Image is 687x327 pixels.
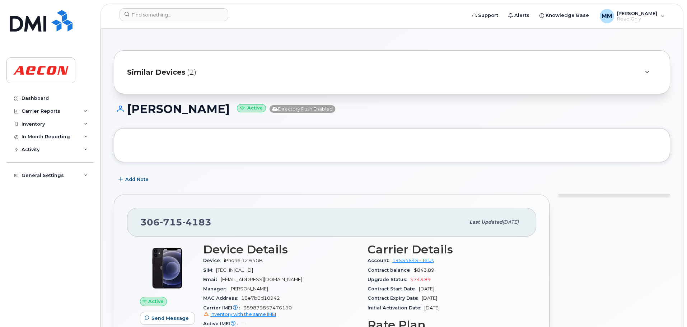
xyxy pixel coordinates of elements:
[203,277,221,282] span: Email
[392,258,434,263] a: 14554645 - Telus
[187,67,196,78] span: (2)
[203,305,359,318] span: 359879857476190
[221,277,302,282] span: [EMAIL_ADDRESS][DOMAIN_NAME]
[424,305,440,310] span: [DATE]
[241,295,280,301] span: 18e7b0d10942
[368,258,392,263] span: Account
[151,315,189,322] span: Send Message
[203,258,224,263] span: Device
[241,321,246,326] span: —
[216,267,253,273] span: [TECHNICAL_ID]
[125,176,149,183] span: Add Note
[203,243,359,256] h3: Device Details
[368,295,422,301] span: Contract Expiry Date
[368,243,523,256] h3: Carrier Details
[410,277,431,282] span: $743.89
[414,267,434,273] span: $843.89
[210,312,276,317] span: Inventory with the same IMEI
[203,312,276,317] a: Inventory with the same IMEI
[146,247,189,290] img: iPhone_12.jpg
[422,295,437,301] span: [DATE]
[182,217,211,228] span: 4183
[114,173,155,186] button: Add Note
[160,217,182,228] span: 715
[224,258,263,263] span: iPhone 12 64GB
[469,219,503,225] span: Last updated
[419,286,434,291] span: [DATE]
[503,219,519,225] span: [DATE]
[229,286,268,291] span: [PERSON_NAME]
[368,305,424,310] span: Initial Activation Date
[203,267,216,273] span: SIM
[140,217,211,228] span: 306
[203,321,241,326] span: Active IMEI
[203,305,243,310] span: Carrier IMEI
[368,277,410,282] span: Upgrade Status
[140,312,195,325] button: Send Message
[203,286,229,291] span: Manager
[203,295,241,301] span: MAC Address
[127,67,186,78] span: Similar Devices
[114,103,670,115] h1: [PERSON_NAME]
[148,298,164,305] span: Active
[270,105,335,113] span: Directory Push Enabled
[368,267,414,273] span: Contract balance
[237,104,266,112] small: Active
[368,286,419,291] span: Contract Start Date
